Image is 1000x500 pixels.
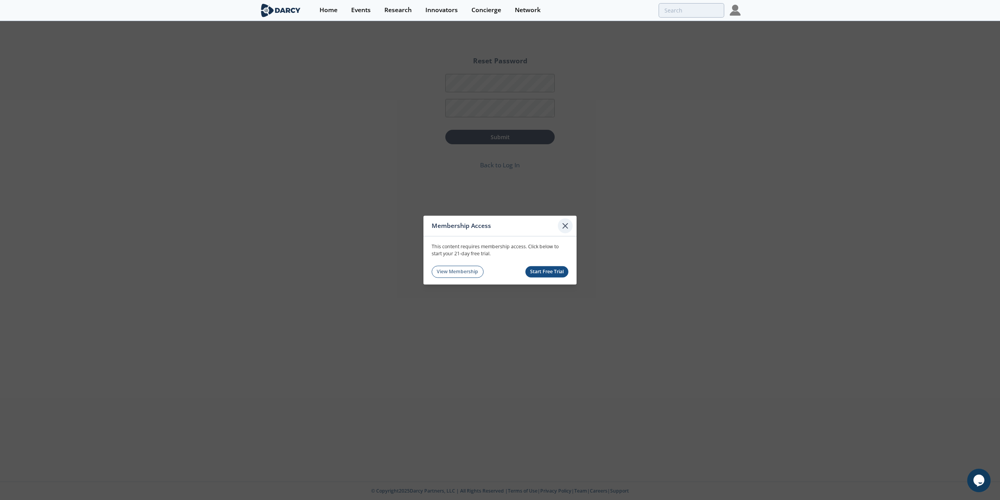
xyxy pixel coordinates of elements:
[967,469,992,492] iframe: chat widget
[432,218,558,233] div: Membership Access
[432,243,568,258] p: This content requires membership access. Click below to start your 21-day free trial.
[351,7,371,13] div: Events
[432,265,484,278] a: View Membership
[384,7,412,13] div: Research
[320,7,337,13] div: Home
[259,4,302,17] img: logo-wide.svg
[659,3,724,18] input: Advanced Search
[425,7,458,13] div: Innovators
[525,266,569,277] button: Start Free Trial
[730,5,741,16] img: Profile
[515,7,541,13] div: Network
[471,7,501,13] div: Concierge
